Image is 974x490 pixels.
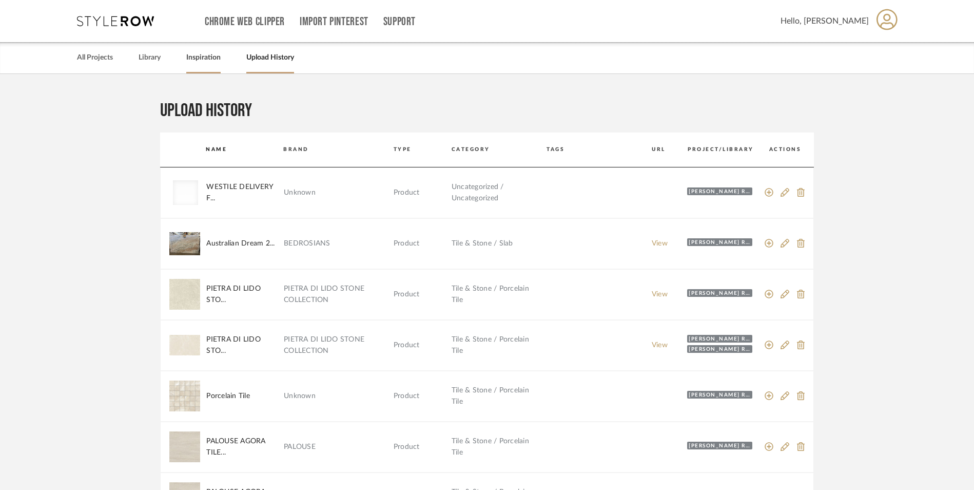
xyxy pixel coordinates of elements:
[186,51,221,65] a: Inspiration
[797,391,805,401] a: Remove
[169,279,200,310] img: ce9dfe9c-d048-44d0-b23b-58b01f8cd1f2_80x80.jpg
[688,133,762,167] th: Project/Library
[394,133,452,167] th: Type
[781,239,790,249] a: Edit
[206,133,283,167] th: Name
[781,15,869,27] span: Hello, [PERSON_NAME]
[765,442,774,452] a: add to a inspiration library
[687,289,756,299] a: [PERSON_NAME] Residence
[687,289,752,297] div: [PERSON_NAME] Residence
[169,431,200,462] img: b601d557-910b-423a-92cb-20a3cbb25eba_80x80.jpg
[383,17,416,26] a: Support
[206,181,284,204] td: WESTILE DELIVERY F...
[652,291,668,298] a: View
[394,289,452,300] td: Product
[687,442,752,449] div: [PERSON_NAME] RESIDENCE
[283,133,393,167] th: Brand
[765,391,774,401] a: add to a inspiration library
[797,188,805,198] a: Remove
[394,390,452,402] td: Product
[284,283,394,306] td: PIETRA DI LIDO STONE COLLECTION
[169,381,200,411] img: 57bc967b-ebd7-4945-bad6-05389d33e9fd_80x80.jpg
[687,391,756,401] a: [PERSON_NAME] RESIDENCE
[284,441,394,453] td: PALOUSE
[797,290,805,299] a: Remove
[765,290,774,299] a: add to a inspiration library
[205,17,285,26] a: Chrome Web Clipper
[797,239,805,249] a: Remove
[687,187,752,195] div: [PERSON_NAME] Residence
[206,283,284,306] td: PIETRA DI LIDO STO...
[452,385,547,407] td: Tile & Stone / Porcelain Tile
[394,238,452,249] td: Product
[687,335,752,343] div: [PERSON_NAME] RESIDENCE
[139,51,161,65] a: Library
[394,187,452,198] td: Product
[452,283,547,306] td: Tile & Stone / Porcelain Tile
[394,441,452,453] td: Product
[206,436,284,458] td: PALOUSE AGORA TILE...
[687,391,752,399] div: [PERSON_NAME] RESIDENCE
[762,133,814,167] th: Actions
[797,341,805,350] a: Remove
[284,390,394,402] td: Unknown
[284,334,394,356] td: PIETRA DI LIDO STONE COLLECTION
[781,442,790,452] a: Edit
[169,335,200,355] img: a4178770-5011-45d3-a3c3-83408f1a4653_80x80.jpg
[452,238,547,249] td: Tile & Stone / Slab
[452,436,547,458] td: Tile & Stone / Porcelain Tile
[765,341,774,350] a: add to a inspiration library
[452,334,547,356] td: Tile & Stone / Porcelain Tile
[781,290,790,299] a: Edit
[206,390,284,402] td: Porcelain Tile
[300,17,368,26] a: Import Pinterest
[169,232,200,255] img: a7111c74-fb62-41fe-a0f4-8a7b6c4b9fb2_80x80.jpg
[687,238,752,246] div: [PERSON_NAME] Residence
[687,238,756,249] a: [PERSON_NAME] Residence
[687,187,756,198] a: [PERSON_NAME] Residence
[687,345,756,355] a: [PERSON_NAME] Residence
[687,335,756,345] a: [PERSON_NAME] RESIDENCE
[652,342,668,349] a: View
[797,442,805,452] a: Remove
[284,187,394,198] td: Unknown
[652,133,688,167] th: Url
[284,238,394,249] td: BEDROSIANS
[206,334,284,356] td: PIETRA DI LIDO STO...
[160,100,252,122] h1: Upload history
[394,340,452,351] td: Product
[765,239,774,249] a: add to a inspiration library
[547,133,652,167] th: Tags
[781,341,790,350] a: Edit
[687,442,756,452] a: [PERSON_NAME] RESIDENCE
[652,240,668,247] a: View
[246,51,294,65] a: Upload History
[206,238,284,249] td: Australian Dream 2...
[687,345,752,353] div: [PERSON_NAME] Residence
[781,188,790,198] a: Edit
[452,181,547,204] td: Uncategorized / Uncategorized
[452,133,547,167] th: Category
[77,51,113,65] a: All Projects
[765,188,774,198] a: add to a inspiration library
[781,391,790,401] a: Edit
